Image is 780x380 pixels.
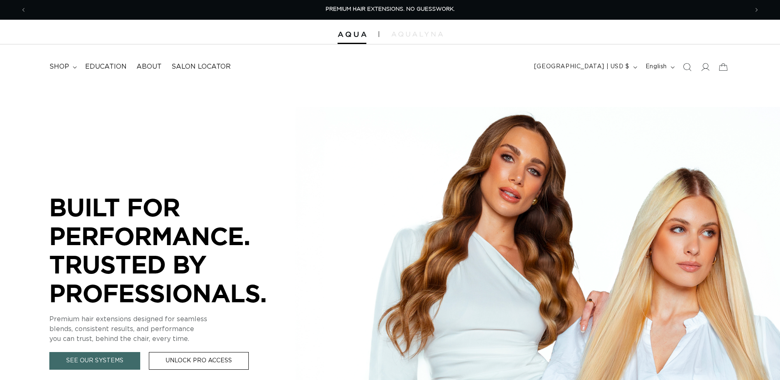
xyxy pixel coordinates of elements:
a: About [132,58,167,76]
a: Unlock Pro Access [149,352,249,370]
a: See Our Systems [49,352,140,370]
a: Education [80,58,132,76]
span: PREMIUM HAIR EXTENSIONS. NO GUESSWORK. [326,7,455,12]
button: English [641,59,678,75]
button: Next announcement [748,2,766,18]
span: [GEOGRAPHIC_DATA] | USD $ [534,63,630,71]
summary: shop [44,58,80,76]
summary: Search [678,58,696,76]
a: Salon Locator [167,58,236,76]
img: Aqua Hair Extensions [338,32,366,37]
span: English [646,63,667,71]
button: [GEOGRAPHIC_DATA] | USD $ [529,59,641,75]
span: Salon Locator [171,63,231,71]
p: BUILT FOR PERFORMANCE. TRUSTED BY PROFESSIONALS. [49,193,296,307]
p: Premium hair extensions designed for seamless blends, consistent results, and performance you can... [49,314,296,344]
span: Education [85,63,127,71]
span: About [137,63,162,71]
img: aqualyna.com [391,32,443,37]
button: Previous announcement [14,2,32,18]
span: shop [49,63,69,71]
